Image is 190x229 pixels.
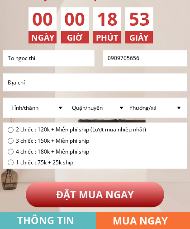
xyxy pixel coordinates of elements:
[129,31,157,44] h3: GIÂY
[16,147,146,156] span: 4 chiếc : 180k + Miễn phí ship
[16,125,146,134] span: 2 chiếc : 120k + Miễn phí ship (Lượt mua nhiều nhất)
[5,50,92,66] input: Họ và Tên
[16,158,146,167] span: 1 chiếc : 75k + 25k ship
[105,50,185,66] input: Số điện thoại
[26,182,165,207] p: ĐẶT MUA NGAY
[96,31,124,44] h3: PHÚT
[17,212,85,228] h3: THÔNG TIN
[67,31,95,44] h3: GIỜ
[31,31,59,44] h3: NGÀY
[16,136,146,145] span: 3 chiếc : 150k + Miễn phí ship
[113,213,180,229] h3: MUA NGAY
[5,74,185,91] input: Địa chỉ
